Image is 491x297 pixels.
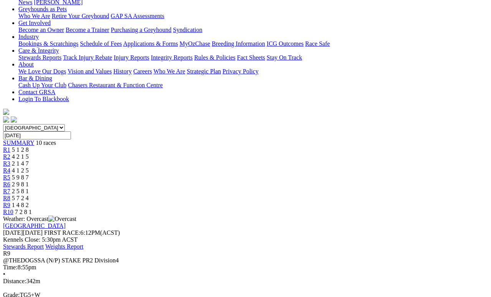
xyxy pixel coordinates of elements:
[12,160,29,167] span: 2 1 4 7
[267,54,302,61] a: Stay On Track
[68,82,163,88] a: Chasers Restaurant & Function Centre
[3,167,10,174] a: R4
[3,181,10,187] a: R6
[48,216,76,222] img: Overcast
[113,68,132,75] a: History
[11,116,17,123] img: twitter.svg
[18,61,34,68] a: About
[151,54,193,61] a: Integrity Reports
[18,13,50,19] a: Who We Are
[3,153,10,160] a: R2
[3,257,488,264] div: @THEDOGSSA (N/P) STAKE PR2 Division4
[18,20,51,26] a: Get Involved
[68,68,112,75] a: Vision and Values
[18,27,488,33] div: Get Involved
[12,167,29,174] span: 4 1 2 5
[3,174,10,181] a: R5
[18,54,488,61] div: Care & Integrity
[153,68,185,75] a: Who We Are
[18,68,488,75] div: About
[12,153,29,160] span: 4 2 1 5
[123,40,178,47] a: Applications & Forms
[12,181,29,187] span: 2 9 8 1
[173,27,202,33] a: Syndication
[44,229,120,236] span: 6:12PM(ACST)
[3,209,13,215] a: R10
[66,27,109,33] a: Become a Trainer
[18,68,66,75] a: We Love Our Dogs
[3,116,9,123] img: facebook.svg
[18,6,67,12] a: Greyhounds as Pets
[194,54,236,61] a: Rules & Policies
[18,96,69,102] a: Login To Blackbook
[12,202,29,208] span: 1 4 8 2
[18,40,488,47] div: Industry
[36,139,56,146] span: 10 races
[18,82,66,88] a: Cash Up Your Club
[12,146,29,153] span: 5 1 2 8
[3,202,10,208] a: R9
[111,13,165,19] a: GAP SA Assessments
[3,236,488,243] div: Kennels Close: 5:30pm ACST
[3,139,34,146] a: SUMMARY
[52,13,109,19] a: Retire Your Greyhound
[187,68,221,75] a: Strategic Plan
[3,264,18,270] span: Time:
[3,222,66,229] a: [GEOGRAPHIC_DATA]
[18,27,64,33] a: Become an Owner
[15,209,32,215] span: 7 2 8 1
[3,131,71,139] input: Select date
[114,54,149,61] a: Injury Reports
[237,54,265,61] a: Fact Sheets
[18,33,39,40] a: Industry
[18,75,52,81] a: Bar & Dining
[212,40,265,47] a: Breeding Information
[3,160,10,167] a: R3
[12,188,29,194] span: 2 5 8 1
[18,47,59,54] a: Care & Integrity
[80,40,122,47] a: Schedule of Fees
[3,195,10,201] a: R8
[3,229,43,236] span: [DATE]
[305,40,330,47] a: Race Safe
[222,68,259,75] a: Privacy Policy
[12,174,29,181] span: 5 9 8 7
[3,243,44,250] a: Stewards Report
[3,278,26,284] span: Distance:
[3,188,10,194] a: R7
[18,40,78,47] a: Bookings & Scratchings
[12,195,29,201] span: 5 7 2 4
[18,54,61,61] a: Stewards Reports
[63,54,112,61] a: Track Injury Rebate
[3,278,488,285] div: 342m
[18,13,488,20] div: Greyhounds as Pets
[3,146,10,153] a: R1
[3,264,488,271] div: 8:55pm
[267,40,303,47] a: ICG Outcomes
[3,229,23,236] span: [DATE]
[3,271,5,277] span: •
[3,109,9,115] img: logo-grsa-white.png
[111,27,171,33] a: Purchasing a Greyhound
[45,243,84,250] a: Weights Report
[44,229,80,236] span: FIRST RACE:
[3,250,10,257] span: R9
[18,82,488,89] div: Bar & Dining
[133,68,152,75] a: Careers
[18,89,55,95] a: Contact GRSA
[180,40,210,47] a: MyOzChase
[3,216,76,222] span: Weather: Overcast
